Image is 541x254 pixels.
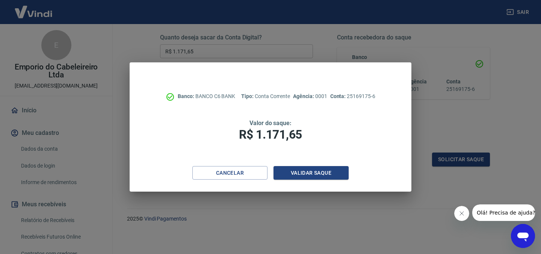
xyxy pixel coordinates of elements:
iframe: Botão para abrir a janela de mensagens [511,224,535,248]
p: Conta Corrente [241,92,290,100]
span: Tipo: [241,93,255,99]
span: Agência: [293,93,315,99]
span: Banco: [178,93,195,99]
span: Olá! Precisa de ajuda? [5,5,63,11]
span: Valor do saque: [249,119,292,127]
iframe: Mensagem da empresa [472,204,535,221]
p: 25169175-6 [330,92,375,100]
button: Cancelar [192,166,267,180]
button: Validar saque [274,166,349,180]
p: BANCO C6 BANK [178,92,235,100]
span: Conta: [330,93,347,99]
span: R$ 1.171,65 [239,127,302,142]
p: 0001 [293,92,327,100]
iframe: Fechar mensagem [454,206,469,221]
